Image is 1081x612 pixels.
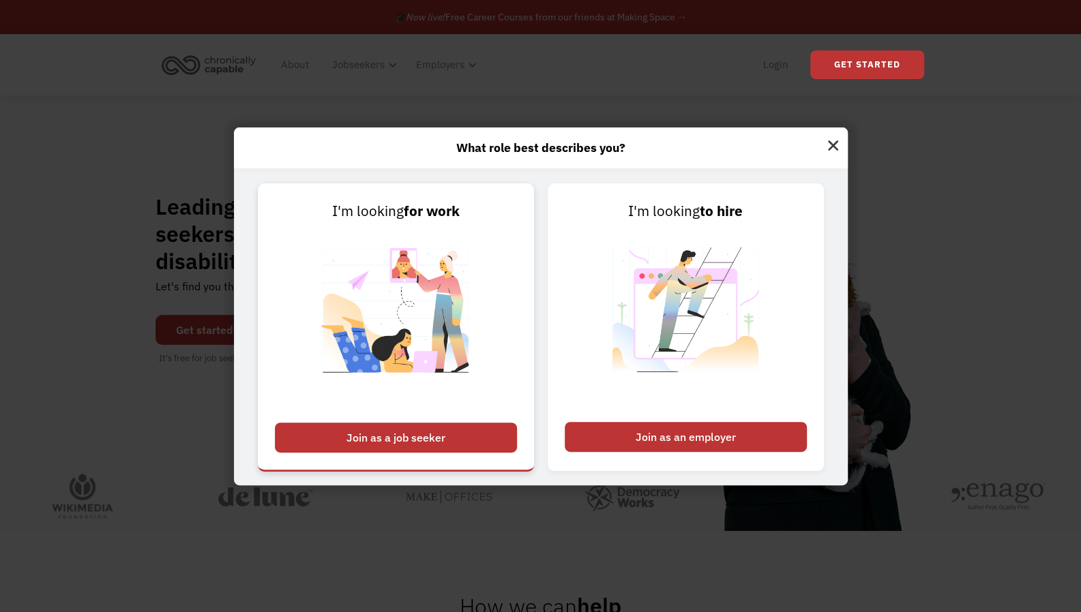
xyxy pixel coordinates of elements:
strong: What role best describes you? [456,140,625,155]
a: Login [755,43,797,87]
strong: for work [404,202,460,220]
div: Jobseekers [324,43,401,87]
div: Join as an employer [565,422,807,452]
strong: to hire [700,202,743,220]
a: About [273,43,317,87]
div: Employers [416,57,464,73]
div: Jobseekers [332,57,385,73]
img: Chronically Capable Personalized Job Matching [311,222,481,415]
div: Join as a job seeker [275,423,517,453]
a: I'm lookingto hireJoin as an employer [548,183,824,471]
a: I'm lookingfor workJoin as a job seeker [258,183,534,471]
div: Employers [408,43,481,87]
img: Chronically Capable logo [158,50,260,80]
a: Get Started [810,50,924,79]
a: home [158,50,266,80]
div: I'm looking [565,200,807,222]
div: I'm looking [275,200,517,222]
